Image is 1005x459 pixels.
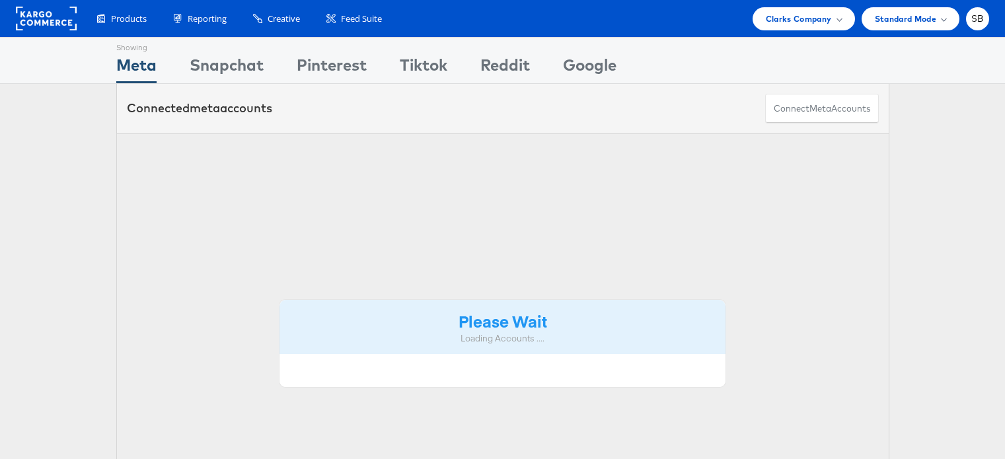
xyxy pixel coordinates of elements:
div: Loading Accounts .... [289,332,716,345]
button: ConnectmetaAccounts [765,94,879,124]
div: Reddit [480,53,530,83]
div: Google [563,53,616,83]
span: Creative [268,13,300,25]
span: meta [809,102,831,115]
span: SB [971,15,984,23]
span: Reporting [188,13,227,25]
span: meta [190,100,220,116]
div: Snapchat [190,53,264,83]
span: Standard Mode [875,12,936,26]
div: Meta [116,53,157,83]
span: Clarks Company [766,12,832,26]
div: Tiktok [400,53,447,83]
span: Feed Suite [341,13,382,25]
div: Showing [116,38,157,53]
div: Connected accounts [127,100,272,117]
span: Products [111,13,147,25]
div: Pinterest [297,53,367,83]
strong: Please Wait [459,310,547,332]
